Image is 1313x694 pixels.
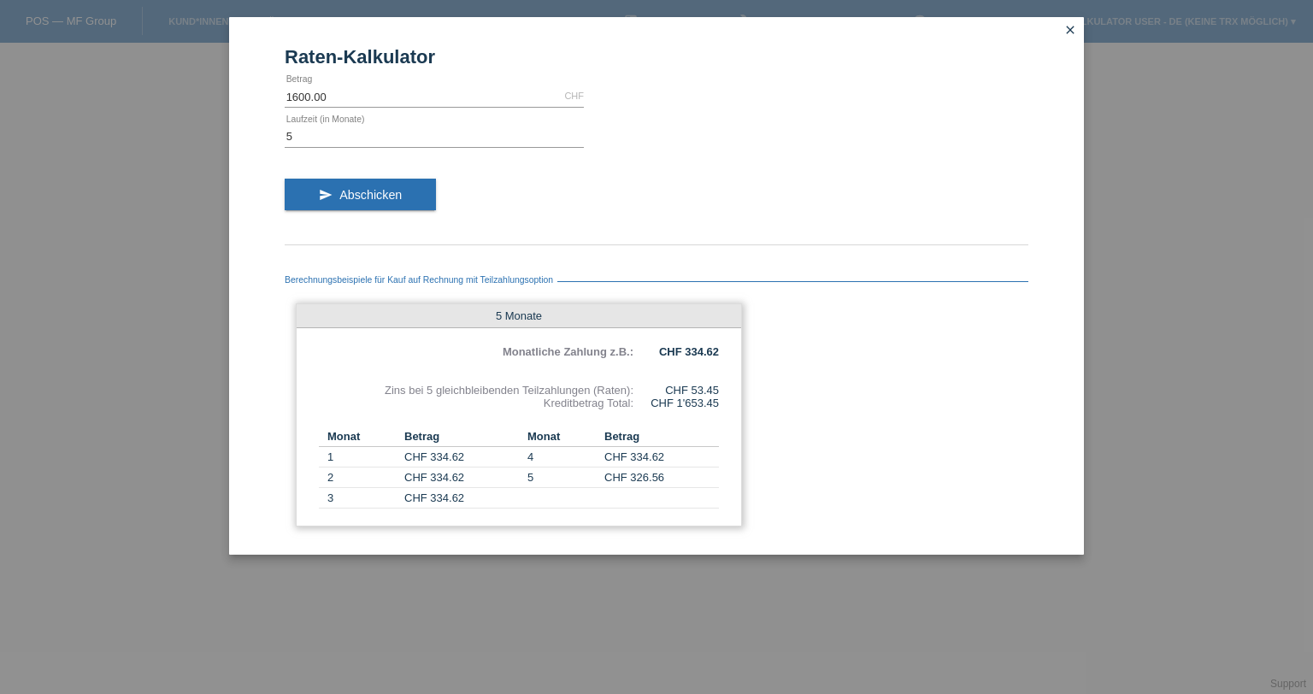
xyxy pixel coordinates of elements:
th: Monat [319,426,404,447]
div: Kreditbetrag Total: [319,397,633,409]
h1: Raten-Kalkulator [285,46,1028,68]
div: 5 Monate [297,304,741,328]
i: close [1063,23,1077,37]
button: send Abschicken [285,179,436,211]
td: CHF 334.62 [404,447,519,468]
th: Monat [519,426,604,447]
div: CHF 53.45 [633,384,719,397]
td: CHF 334.62 [404,468,519,488]
td: 4 [519,447,604,468]
div: CHF 1'653.45 [633,397,719,409]
b: CHF 334.62 [659,345,719,358]
div: CHF [564,91,584,101]
td: CHF 326.56 [604,468,719,488]
td: 5 [519,468,604,488]
th: Betrag [404,426,519,447]
span: Abschicken [339,188,402,202]
td: CHF 334.62 [604,447,719,468]
td: CHF 334.62 [404,488,519,509]
th: Betrag [604,426,719,447]
td: 1 [319,447,404,468]
b: Monatliche Zahlung z.B.: [503,345,633,358]
span: Berechnungsbeispiele für Kauf auf Rechnung mit Teilzahlungsoption [285,275,557,285]
td: 2 [319,468,404,488]
a: close [1059,21,1081,41]
div: Zins bei 5 gleichbleibenden Teilzahlungen (Raten): [319,384,633,397]
td: 3 [319,488,404,509]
